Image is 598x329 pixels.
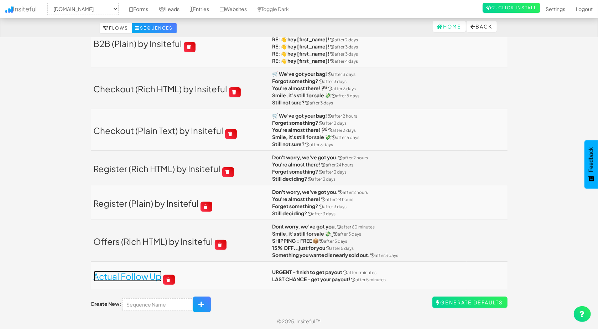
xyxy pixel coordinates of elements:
[319,79,347,84] small: after 3 days
[272,223,336,230] strong: Dont worry, we've got you.
[321,162,353,168] small: after 24 hours
[272,134,331,140] strong: Smile, it's still for sale 💸
[588,147,594,172] span: Feedback
[94,83,228,94] a: Checkout (Rich HTML) by Insiteful
[272,78,318,84] strong: Forgot something?
[272,168,318,175] strong: Forget something?
[91,300,121,307] label: Create New:
[272,161,321,168] strong: You're almost there!
[272,141,305,147] strong: Still not sure?
[483,3,540,13] a: 2-Click Install
[272,92,331,98] strong: Smile, it's still for sale 💸
[94,125,224,136] a: Checkout (Plain Text) by Insiteful
[272,252,370,258] strong: Something you wanted is nearly sold out.
[94,38,182,49] a: B2B (Plain) by Insiteful
[272,196,321,202] strong: You're almost there!
[319,169,347,175] small: after 3 days
[328,72,355,77] small: after 3 days
[305,100,333,106] small: after 3 days
[272,189,338,195] strong: Don't worry, we've got you.
[337,224,375,230] small: after 60 minutes
[272,210,307,216] strong: Still deciding?
[272,269,342,275] strong: URGENT - finish to get payout
[338,190,368,195] small: after 2 hours
[308,211,336,216] small: after 3 days
[272,43,329,50] strong: RE: 👋 hey [first_name]!
[432,297,508,308] button: Generate Defaults
[326,246,354,251] small: after 5 days
[272,119,318,126] strong: Forget something?
[330,44,358,50] small: after 3 days
[319,238,347,244] small: after 3 days
[272,245,325,251] strong: 15% OFF...just for you
[467,21,497,32] button: Back
[332,93,359,98] small: after 5 days
[272,57,329,64] strong: RE: 👋 hey [first_name]!
[330,37,358,42] small: after 2 days
[308,176,336,182] small: after 3 days
[272,203,318,209] strong: Forget something?
[351,277,386,282] small: after 5 minutes
[272,112,327,119] strong: 🛒 We've got your bag!
[370,253,398,258] small: after 3 days
[94,198,199,209] a: Register (Plain) by Insiteful
[328,128,356,133] small: after 3 days
[5,6,13,13] img: icon.png
[305,142,333,147] small: after 3 days
[272,276,350,282] strong: LAST CHANCE - get your payout!
[333,231,361,237] small: after 3 days
[321,197,353,202] small: after 24 hours
[100,23,132,33] a: Flows
[328,113,357,119] small: after 2 hours
[272,99,305,106] strong: Still not sure?
[328,86,356,91] small: after 3 days
[272,230,333,237] strong: Smile, it's still for sale 💸¸
[94,271,162,282] a: Actual Follow Up
[122,298,192,310] input: Sequence Name
[330,51,358,57] small: after 3 days
[343,270,376,275] small: after 1 minutes
[272,237,319,244] strong: SHIPPING = FREE 📦
[330,58,358,64] small: after 4 days
[332,135,359,140] small: after 5 days
[272,36,329,42] strong: RE: 👋 hey [first_name]!
[338,155,368,160] small: after 2 hours
[94,163,221,174] a: Register (Rich HTML) by Insiteful
[94,236,213,247] a: Offers (Rich HTML) by Insiteful
[272,127,327,133] strong: You're almost there! 🏁
[272,175,307,182] strong: Still deciding?
[272,50,329,57] strong: RE: 👋 hey [first_name]!
[584,140,598,189] button: Feedback - Show survey
[433,21,466,32] a: Home
[319,204,347,209] small: after 3 days
[319,120,347,126] small: after 3 days
[272,154,338,160] strong: Don't worry, we've got you.
[272,85,327,91] strong: You're almost there! 🏁
[132,23,177,33] a: Sequences
[272,71,327,77] strong: 🛒 We've got your bag!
